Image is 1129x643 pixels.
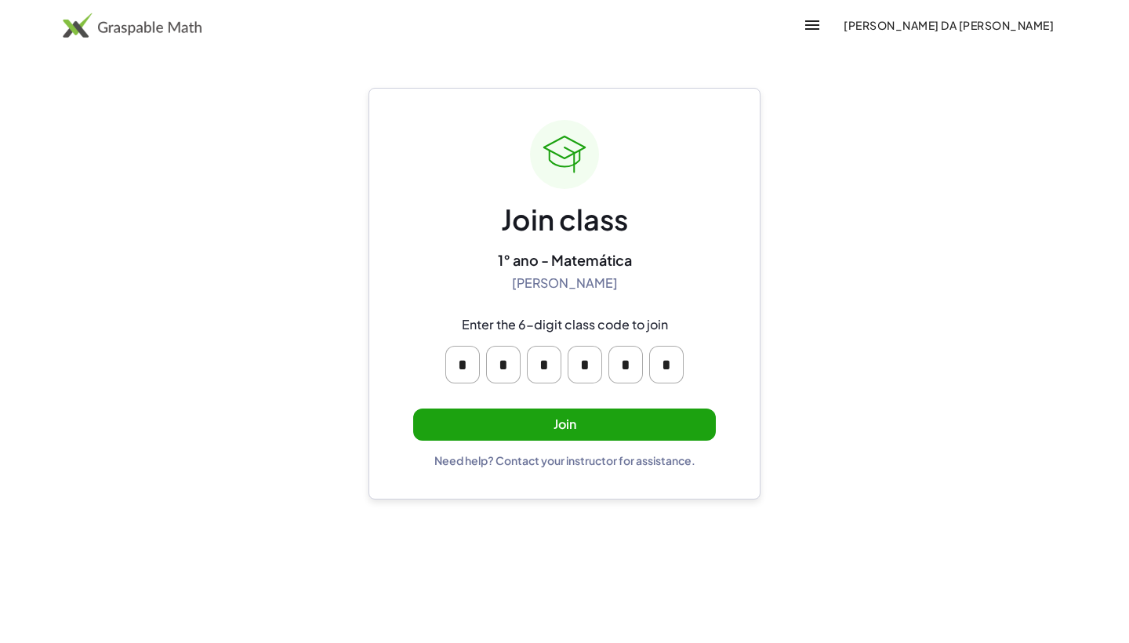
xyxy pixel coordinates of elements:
[486,346,521,383] input: Please enter OTP character 2
[462,317,668,333] div: Enter the 6-digit class code to join
[501,202,628,238] div: Join class
[568,346,602,383] input: Please enter OTP character 4
[434,453,695,467] div: Need help? Contact your instructor for assistance.
[831,11,1066,39] button: [PERSON_NAME] da [PERSON_NAME]
[445,346,480,383] input: Please enter OTP character 1
[413,409,716,441] button: Join
[844,18,1054,32] span: [PERSON_NAME] da [PERSON_NAME]
[527,346,561,383] input: Please enter OTP character 3
[649,346,684,383] input: Please enter OTP character 6
[498,251,632,269] div: 1° ano - Matemática
[608,346,643,383] input: Please enter OTP character 5
[512,275,618,292] div: [PERSON_NAME]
